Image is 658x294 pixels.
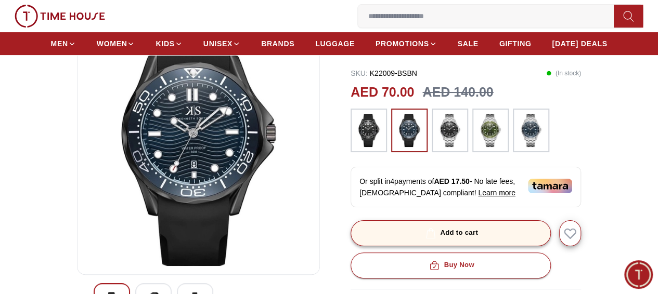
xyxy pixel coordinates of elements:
[546,68,581,78] p: ( In stock )
[315,34,355,53] a: LUGGAGE
[351,252,551,278] button: Buy Now
[434,177,469,185] span: AED 17.50
[478,189,515,197] span: Learn more
[437,114,463,147] img: ...
[499,34,532,53] a: GIFTING
[261,38,294,49] span: BRANDS
[351,220,551,246] button: Add to cart
[423,227,478,239] div: Add to cart
[261,34,294,53] a: BRANDS
[97,38,127,49] span: WOMEN
[356,114,382,147] img: ...
[97,34,135,53] a: WOMEN
[15,5,105,28] img: ...
[427,259,474,271] div: Buy Now
[518,114,544,147] img: ...
[156,34,182,53] a: KIDS
[396,114,422,147] img: ...
[552,38,607,49] span: [DATE] DEALS
[351,83,414,102] h2: AED 70.00
[51,38,68,49] span: MEN
[499,38,532,49] span: GIFTING
[422,83,493,102] h3: AED 140.00
[376,34,437,53] a: PROMOTIONS
[351,167,581,207] div: Or split in 4 payments of - No late fees, [DEMOGRAPHIC_DATA] compliant!
[351,69,368,77] span: SKU :
[86,17,311,266] img: Kenneth Scott Men's Black Dial Analog Watch - K22009-BSBB
[376,38,429,49] span: PROMOTIONS
[458,38,479,49] span: SALE
[528,179,572,193] img: Tamara
[351,68,417,78] p: K22009-BSBN
[624,260,653,289] div: Chat Widget
[156,38,174,49] span: KIDS
[552,34,607,53] a: [DATE] DEALS
[203,38,233,49] span: UNISEX
[51,34,76,53] a: MEN
[315,38,355,49] span: LUGGAGE
[478,114,504,147] img: ...
[203,34,240,53] a: UNISEX
[458,34,479,53] a: SALE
